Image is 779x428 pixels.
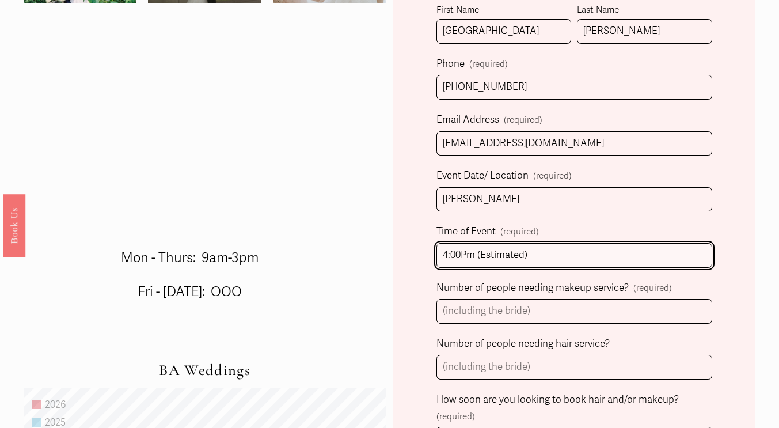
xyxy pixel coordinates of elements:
div: Last Name [577,2,712,20]
span: How soon are you looking to book hair and/or makeup? [436,391,679,409]
span: (required) [469,60,508,69]
span: Event Date/ Location [436,167,529,185]
input: (estimated time) [436,243,712,268]
span: (required) [504,112,542,128]
span: (required) [500,224,539,240]
span: Number of people needing makeup service? [436,279,629,297]
span: (required) [533,168,572,184]
span: Number of people needing hair service? [436,335,610,353]
span: (required) [436,409,475,425]
a: Book Us [3,194,25,256]
span: Fri - [DATE]: OOO [138,283,242,300]
div: First Name [436,2,572,20]
h2: BA Weddings [24,361,386,379]
span: Mon - Thurs: 9am-3pm [121,249,259,266]
span: Time of Event [436,223,496,241]
input: (including the bride) [436,299,712,324]
span: Email Address [436,111,499,129]
span: Phone [436,55,465,73]
span: (required) [633,281,672,297]
input: (including the bride) [436,355,712,380]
